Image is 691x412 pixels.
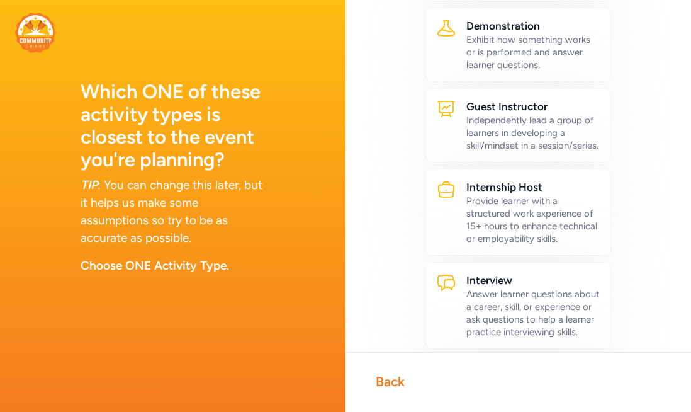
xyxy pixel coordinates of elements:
[15,13,56,53] img: logo
[466,195,600,245] div: Provide learner with a structured work experience of 15+ hours to enhance technical or employabil...
[81,178,98,192] span: TIP
[81,81,265,171] h1: Which ONE of these activity types is closest to the event you're planning?
[466,99,600,114] h2: Guest Instructor
[81,176,265,247] div: : You can change this later, but it helps us make some assumptions so try to be as accurate as po...
[376,373,405,391] div: Back
[466,18,600,33] h2: Demonstration
[81,257,265,275] div: Choose ONE Activity Type.
[466,114,600,152] div: Independently lead a group of learners in developing a skill/mindset in a session/series.
[466,33,600,71] div: Exhibit how something works or is performed and answer learner questions.
[466,180,600,195] h2: Internship Host
[466,288,600,338] div: Answer learner questions about a career, skill, or experience or ask questions to help a learner ...
[466,273,600,288] h2: Interview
